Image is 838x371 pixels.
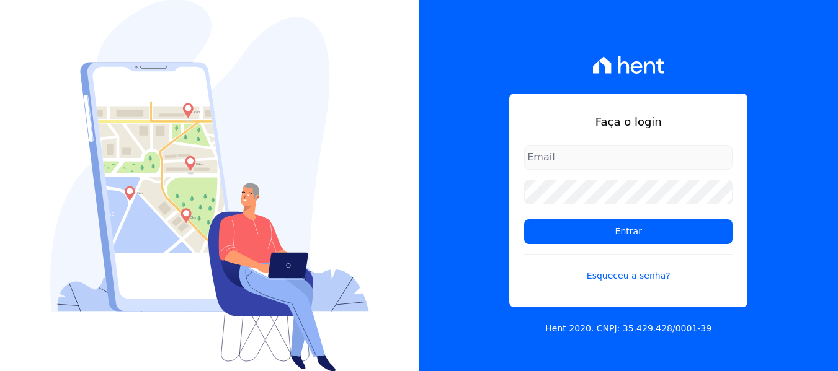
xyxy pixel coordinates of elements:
input: Email [524,145,733,170]
p: Hent 2020. CNPJ: 35.429.428/0001-39 [545,322,711,335]
input: Entrar [524,219,733,244]
h1: Faça o login [524,113,733,130]
a: Esqueceu a senha? [524,254,733,282]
